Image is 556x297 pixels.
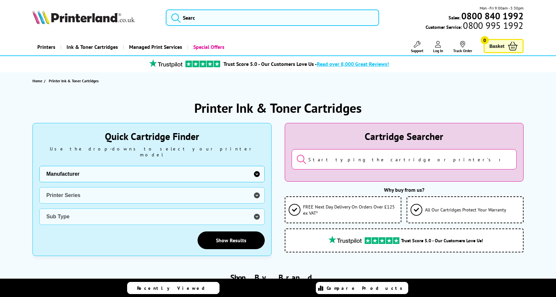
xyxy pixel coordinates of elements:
img: trustpilot rating [365,237,399,244]
a: Ink & Toner Cartridges [60,39,123,55]
a: Basket 0 [484,39,524,53]
a: Log In [433,41,443,53]
a: Home [32,77,44,84]
span: Read over 8,000 Great Reviews! [317,61,389,67]
span: Recently Viewed [137,285,211,291]
a: Printerland Logo [32,10,158,26]
img: trustpilot rating [146,59,185,68]
a: Compare Products [316,282,408,294]
a: Trust Score 5.0 - Our Customers Love Us -Read over 8,000 Great Reviews! [223,61,389,67]
span: 0 [481,36,489,44]
div: Why buy from us? [285,187,524,193]
a: Managed Print Services [123,39,187,55]
span: Support [411,48,423,53]
span: Sales: [449,14,460,21]
a: Track Order [453,41,472,53]
h2: Shop By Brand [32,272,523,283]
span: All Our Cartridges Protect Your Warranty [425,207,506,213]
span: 0800 995 1992 [462,22,523,29]
span: Customer Service: [426,22,523,30]
b: 0800 840 1992 [461,10,524,22]
a: Printers [32,39,60,55]
a: Special Offers [187,39,229,55]
a: Support [411,41,423,53]
input: Start typing the cartridge or printer's name... [292,149,517,169]
a: Recently Viewed [127,282,220,294]
span: Compare Products [327,285,406,291]
span: Basket [489,42,505,50]
img: trustpilot rating [325,236,365,244]
span: Ink & Toner Cartridges [67,39,118,55]
div: Cartridge Searcher [292,130,517,143]
span: Trust Score 5.0 - Our Customers Love Us! [401,237,483,244]
a: 0800 840 1992 [460,13,524,19]
input: Searc [166,10,379,26]
span: Log In [433,48,443,53]
span: Mon - Fri 9:00am - 5:30pm [480,5,524,11]
div: Use the drop-downs to select your printer model [39,146,264,158]
span: FREE Next Day Delivery On Orders Over £125 ex VAT* [303,204,398,216]
img: Printerland Logo [32,10,135,24]
img: trustpilot rating [185,61,220,67]
a: Show Results [198,231,265,249]
h1: Printer Ink & Toner Cartridges [194,99,362,116]
span: Printer Ink & Toner Cartridges [49,78,99,83]
div: Quick Cartridge Finder [39,130,264,143]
